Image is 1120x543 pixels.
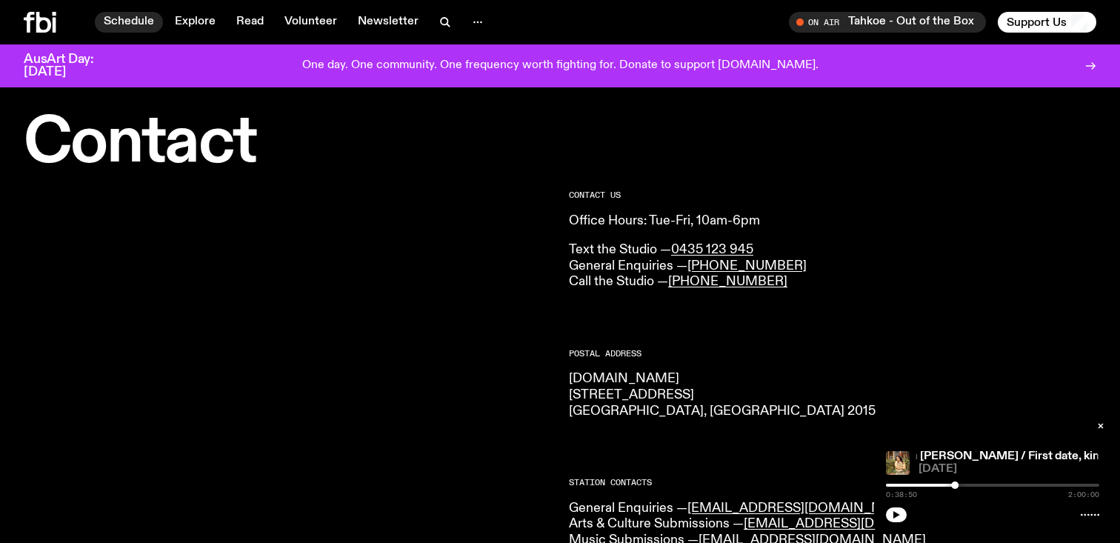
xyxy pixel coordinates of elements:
[569,350,1096,358] h2: Postal Address
[671,243,753,256] a: 0435 123 945
[569,479,1096,487] h2: Station Contacts
[569,213,1096,230] p: Office Hours: Tue-Fri, 10am-6pm
[302,59,819,73] p: One day. One community. One frequency worth fighting for. Donate to support [DOMAIN_NAME].
[687,259,807,273] a: [PHONE_NUMBER]
[569,191,1096,199] h2: CONTACT US
[166,12,224,33] a: Explore
[227,12,273,33] a: Read
[744,517,971,530] a: [EMAIL_ADDRESS][DOMAIN_NAME]
[276,12,346,33] a: Volunteer
[668,275,787,288] a: [PHONE_NUMBER]
[24,53,119,79] h3: AusArt Day: [DATE]
[95,12,163,33] a: Schedule
[1007,16,1067,29] span: Support Us
[789,12,986,33] button: On AirTahkoe - Out of the Box
[349,12,427,33] a: Newsletter
[919,464,1099,475] span: [DATE]
[24,113,551,173] h1: Contact
[998,12,1096,33] button: Support Us
[886,451,910,475] img: Tanya is standing in front of plants and a brick fence on a sunny day. She is looking to the left...
[687,502,915,515] a: [EMAIL_ADDRESS][DOMAIN_NAME]
[569,371,1096,419] p: [DOMAIN_NAME] [STREET_ADDRESS] [GEOGRAPHIC_DATA], [GEOGRAPHIC_DATA] 2015
[1068,491,1099,499] span: 2:00:00
[886,491,917,499] span: 0:38:50
[569,242,1096,290] p: Text the Studio — General Enquiries — Call the Studio —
